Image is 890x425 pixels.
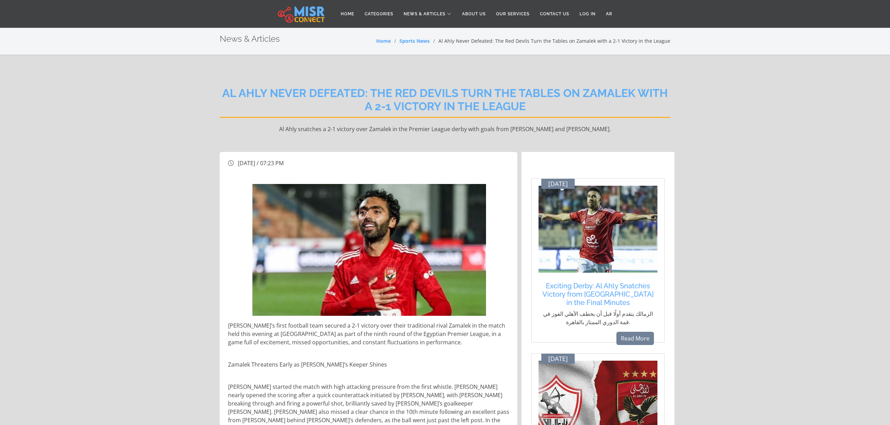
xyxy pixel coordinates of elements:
[278,5,324,23] img: main.misr_connect
[404,11,445,17] span: News & Articles
[601,7,617,21] a: AR
[574,7,601,21] a: Log in
[548,180,568,188] span: [DATE]
[220,125,670,142] p: Al Ahly snatches a 2-1 victory over Zamalek in the Premier League derby with goals from [PERSON_N...
[228,321,510,346] p: [PERSON_NAME]’s first football team secured a 2-1 victory over their traditional rival Zamalek in...
[376,38,391,44] a: Home
[542,310,654,326] p: الزمالك يتقدم أولًا قبل أن يخطف الأهلي الفوز في قمة الدوري الممتاز بالقاهرة.
[359,7,398,21] a: Categories
[398,7,457,21] a: News & Articles
[228,360,510,369] p: Zamalek Threatens Early as [PERSON_NAME]’s Keeper Shines
[548,355,568,363] span: [DATE]
[539,186,657,273] img: لحظة تسجيل الأهداف في مباراة الأهلي والزمالك بالدوري الممتاز.
[430,37,670,45] li: Al Ahly Never Defeated: The Red Devils Turn the Tables on Zamalek with a 2-1 Victory in the League
[399,38,430,44] a: Sports News
[616,332,654,345] a: Read More
[335,7,359,21] a: Home
[491,7,535,21] a: Our Services
[535,7,574,21] a: Contact Us
[220,34,280,44] h2: News & Articles
[220,87,670,118] h2: Al Ahly Never Defeated: The Red Devils Turn the Tables on Zamalek with a 2-1 Victory in the League
[457,7,491,21] a: About Us
[252,184,486,316] img: لحظة تسجيل أهداف مباراة الأهلي والزمالك بالدوري الممتاز.
[542,282,654,307] a: Exciting Derby: Al Ahly Snatches Victory from [GEOGRAPHIC_DATA] in the Final Minutes
[238,159,284,167] span: [DATE] / 07:23 PM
